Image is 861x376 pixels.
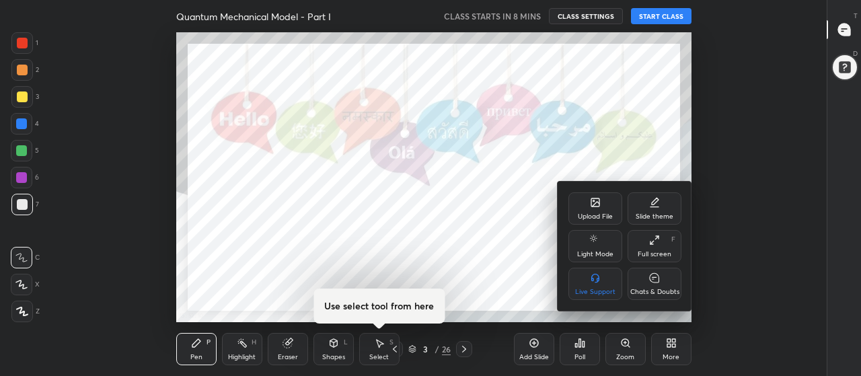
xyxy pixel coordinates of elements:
div: Chats & Doubts [630,289,679,295]
div: Live Support [575,289,615,295]
div: Light Mode [577,251,613,258]
div: Full screen [638,251,671,258]
div: Upload File [578,213,613,220]
div: F [671,236,675,243]
div: Slide theme [636,213,673,220]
